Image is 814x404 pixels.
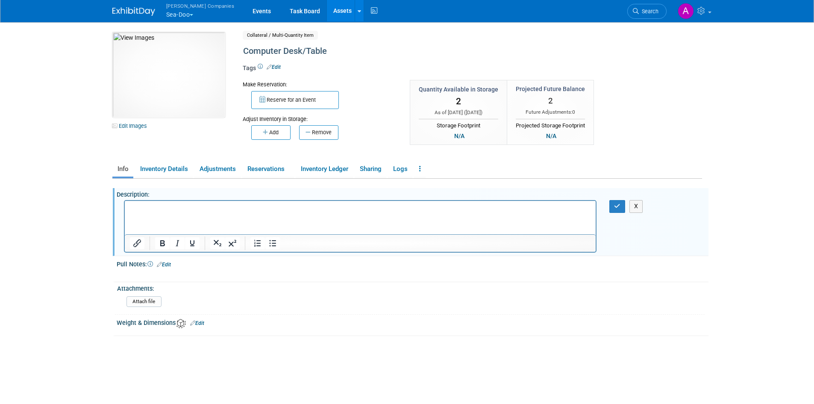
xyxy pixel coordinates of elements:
img: View Images [112,32,225,118]
div: Attachments: [117,282,705,293]
div: N/A [544,131,559,141]
button: Superscript [225,237,240,249]
div: Storage Footprint [419,119,498,130]
iframe: Rich Text Area [125,201,596,234]
button: Reserve for an Event [251,91,339,109]
div: N/A [452,131,467,141]
img: Amy Brickweg [678,3,694,19]
span: 2 [456,96,461,106]
div: Weight & Dimensions [117,316,708,328]
span: [DATE] [466,109,481,115]
button: Bullet list [265,237,280,249]
a: Edit Images [112,121,150,131]
div: Quantity Available in Storage [419,85,498,94]
div: Future Adjustments: [516,109,585,116]
div: As of [DATE] ( ) [419,109,498,116]
button: Add [251,125,291,140]
a: Search [627,4,667,19]
span: Collateral / Multi-Quantity Item [243,31,318,40]
div: Computer Desk/Table [240,44,632,59]
button: Underline [185,237,200,249]
a: Inventory Ledger [296,162,353,177]
div: Make Reservation: [243,80,397,88]
button: Insert/edit link [130,237,144,249]
button: Subscript [210,237,225,249]
span: 2 [548,96,553,106]
span: 0 [572,109,575,115]
a: Logs [388,162,412,177]
a: Edit [267,64,281,70]
button: X [629,200,643,212]
div: Description: [117,188,708,199]
a: Adjustments [194,162,241,177]
img: ExhibitDay [112,7,155,16]
div: Adjust Inventory in Storage: [243,109,397,123]
span: Search [639,8,658,15]
a: Sharing [355,162,386,177]
button: Bold [155,237,170,249]
button: Numbered list [250,237,265,249]
button: Italic [170,237,185,249]
div: Tags [243,64,632,78]
button: Remove [299,125,338,140]
a: Edit [157,262,171,268]
a: Info [112,162,133,177]
a: Reservations [242,162,294,177]
a: Edit [190,320,204,326]
a: Inventory Details [135,162,193,177]
div: Projected Storage Footprint [516,119,585,130]
span: [PERSON_NAME] Companies [166,1,235,10]
div: Projected Future Balance [516,85,585,93]
img: Asset Weight and Dimensions [176,319,186,328]
div: Pull Notes: [117,258,708,269]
